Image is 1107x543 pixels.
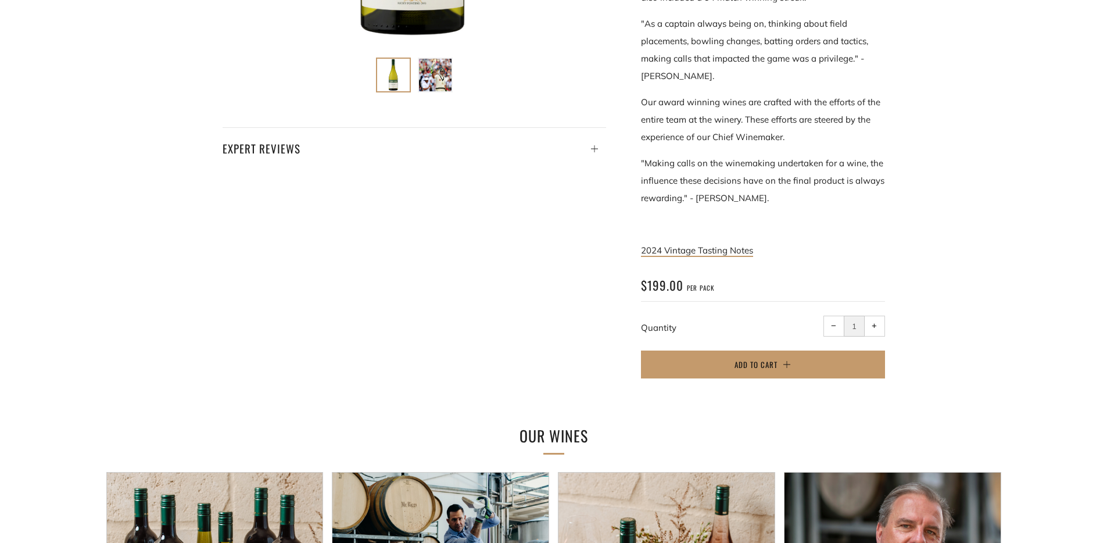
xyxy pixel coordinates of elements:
[641,245,753,257] a: 2024 Vintage Tasting Notes
[641,94,885,146] p: Our award winning wines are crafted with the efforts of the entire team at the winery. These effo...
[872,323,877,328] span: +
[641,155,885,207] p: "Making calls on the winemaking undertaken for a wine, the influence these decisions have on the ...
[419,59,452,91] img: Load image into Gallery viewer, Ponting &#39;Captain&#39;s Call&#39; Tasmanian Pinot Gris 2024
[641,351,885,378] button: Add to Cart
[641,15,885,85] p: "As a captain always being on, thinking about field placements, bowling changes, batting orders a...
[735,359,778,370] span: Add to Cart
[831,323,836,328] span: −
[641,276,683,294] span: $199.00
[641,322,676,333] label: Quantity
[223,127,606,158] a: Expert Reviews
[376,58,411,92] button: Load image into Gallery viewer, Ponting &#39;Captain&#39;s Call&#39; Tasmanian Pinot Gris 2024
[844,316,865,337] input: quantity
[377,59,410,91] img: Load image into Gallery viewer, Ponting &#39;Captain&#39;s Call&#39; Tasmanian Pinot Gris 2024
[362,424,746,448] h2: Our Wines
[223,138,606,158] h4: Expert Reviews
[687,284,714,292] span: per pack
